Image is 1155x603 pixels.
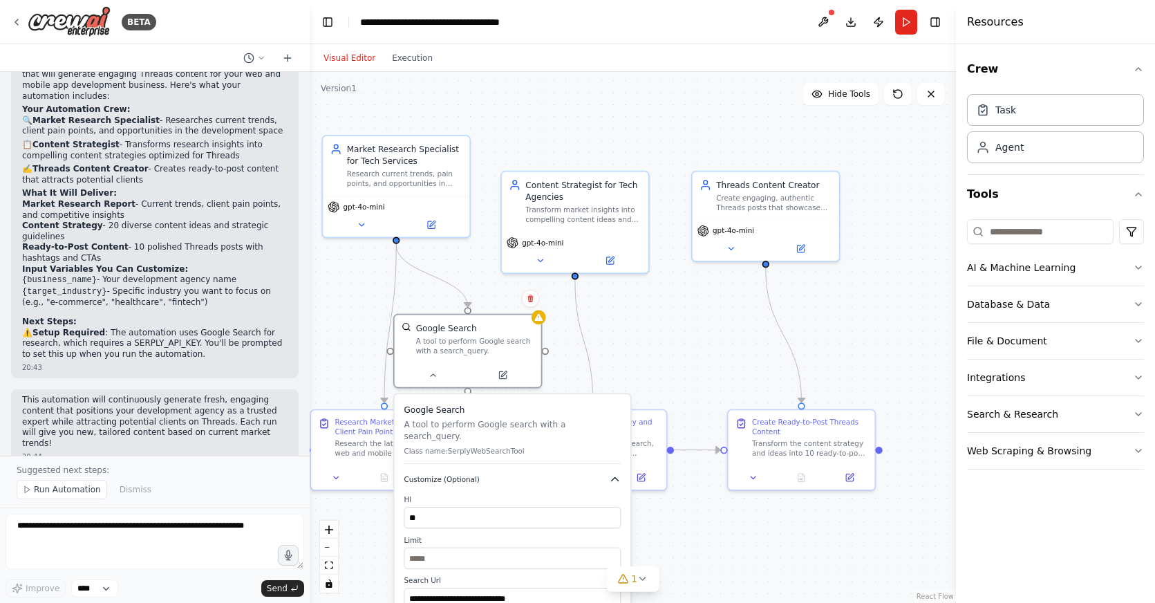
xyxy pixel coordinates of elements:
[321,83,357,94] div: Version 1
[22,275,288,286] li: - Your development agency name
[26,583,59,594] span: Improve
[320,575,338,593] button: toggle interactivity
[569,280,599,403] g: Edge from 04493ff4-27ae-4b66-8317-469564cd26dc to 1e795ca6-82a8-4573-9fc1-1e7f8a2630d6
[674,444,720,456] g: Edge from 1e795ca6-82a8-4573-9fc1-1e7f8a2630d6 to 989d82f7-cf7a-41bf-8e19-195971941e2b
[967,396,1144,432] button: Search & Research
[995,140,1024,154] div: Agent
[416,336,534,355] div: A tool to perform Google search with a search_query.
[22,115,288,137] p: 🔍 - Researches current trends, client pain points, and opportunities in the development space
[22,140,288,161] p: 📋 - Transforms research insights into compelling content strategies optimized for Threads
[360,15,516,29] nav: breadcrumb
[261,580,304,597] button: Send
[967,14,1024,30] h4: Resources
[22,199,288,221] li: - Current trends, client pain points, and competitive insights
[521,290,539,308] button: Delete node
[767,241,834,256] button: Open in side panel
[335,439,450,458] div: Research the latest trends in web and mobile app development, identify common pain points busines...
[917,593,954,600] a: React Flow attribution
[32,140,120,149] strong: Content Strategist
[752,439,867,458] div: Transform the content strategy and ideas into 10 ready-to-post Threads posts for {business_name}....
[267,583,288,594] span: Send
[347,169,462,189] div: Research current trends, pain points, and opportunities in web and mobile app development to iden...
[32,328,105,337] strong: Setup Required
[967,286,1144,322] button: Database & Data
[320,557,338,575] button: fit view
[713,226,754,236] span: gpt-4o-mini
[967,433,1144,469] button: Web Scraping & Browsing
[727,409,876,491] div: Create Ready-to-Post Threads ContentTransform the content strategy and ideas into 10 ready-to-pos...
[803,83,879,105] button: Hide Tools
[500,171,650,274] div: Content Strategist for Tech AgenciesTransform market insights into compelling content ideas and s...
[576,254,644,268] button: Open in side panel
[967,323,1144,359] button: File & Document
[967,214,1144,481] div: Tools
[378,244,402,402] g: Edge from 9bd5f388-d698-406e-b45c-3e11a4449f1f to d8bce6db-7367-4b3d-91a0-87dec4f95ad9
[335,418,450,437] div: Research Market Trends and Client Pain Points
[397,218,464,232] button: Open in side panel
[17,480,107,499] button: Run Automation
[716,179,832,191] div: Threads Content Creator
[22,452,288,462] div: 20:44
[22,188,117,198] strong: What It Will Deliver:
[967,175,1144,214] button: Tools
[122,14,156,30] div: BETA
[22,264,188,274] strong: Input Variables You Can Customize:
[359,470,410,485] button: No output available
[384,50,441,66] button: Execution
[315,50,384,66] button: Visual Editor
[22,59,288,102] p: Excellent! I've created a comprehensive CrewAI automation that will generate engaging Threads con...
[22,317,77,326] strong: Next Steps:
[320,521,338,539] button: zoom in
[995,103,1016,117] div: Task
[393,314,543,389] div: SerplyWebSearchToolGoogle SearchA tool to perform Google search with a search_query.Google Search...
[621,470,661,485] button: Open in side panel
[829,470,870,485] button: Open in side panel
[32,115,160,125] strong: Market Research Specialist
[404,474,479,484] span: Customize (Optional)
[318,12,337,32] button: Hide left sidebar
[967,360,1144,396] button: Integrations
[543,439,659,458] div: Based on the market research, create a comprehensive content strategy for Threads that positions ...
[22,242,129,252] strong: Ready-to-Post Content
[404,576,621,586] label: Search Url
[22,286,288,308] li: - Specific industry you want to focus on (e.g., "e-commerce", "healthcare", "fintech")
[22,275,97,285] code: {business_name}
[22,221,288,242] li: - 20 diverse content ideas and strategic guidelines
[28,6,111,37] img: Logo
[22,242,288,263] li: - 10 polished Threads posts with hashtags and CTAs
[518,409,668,491] div: Develop Content Strategy and IdeasBased on the market research, create a comprehensive content st...
[321,135,471,238] div: Market Research Specialist for Tech ServicesResearch current trends, pain points, and opportuniti...
[22,221,103,230] strong: Content Strategy
[543,418,659,437] div: Develop Content Strategy and Ideas
[404,418,621,442] p: A tool to perform Google search with a search_query.
[320,521,338,593] div: React Flow controls
[22,199,135,209] strong: Market Research Report
[22,287,106,297] code: {target_industry}
[113,480,158,499] button: Dismiss
[631,572,637,586] span: 1
[469,368,536,382] button: Open in side panel
[776,470,827,485] button: No output available
[34,484,101,495] span: Run Automation
[6,579,66,597] button: Improve
[22,395,288,449] p: This automation will continuously generate fresh, engaging content that positions your developmen...
[404,447,621,456] p: Class name: SerplyWebSearchTool
[967,50,1144,89] button: Crew
[22,328,288,360] p: ⚠️ : The automation uses Google Search for research, which requires a SERPLY_API_KEY. You'll be p...
[402,322,411,332] img: SerplyWebSearchTool
[120,484,151,495] span: Dismiss
[404,404,621,416] h3: Google Search
[752,418,867,437] div: Create Ready-to-Post Threads Content
[404,535,621,545] label: Limit
[347,143,462,167] div: Market Research Specialist for Tech Services
[967,89,1144,174] div: Crew
[22,164,288,185] p: ✍️ - Creates ready-to-post content that attracts potential clients
[404,495,621,505] label: Hl
[522,238,563,248] span: gpt-4o-mini
[320,539,338,557] button: zoom out
[404,474,621,485] button: Customize (Optional)
[525,205,641,225] div: Transform market insights into compelling content ideas and strategies that attract potential cli...
[17,465,293,476] p: Suggested next steps:
[967,250,1144,286] button: AI & Machine Learning
[22,104,130,114] strong: Your Automation Crew:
